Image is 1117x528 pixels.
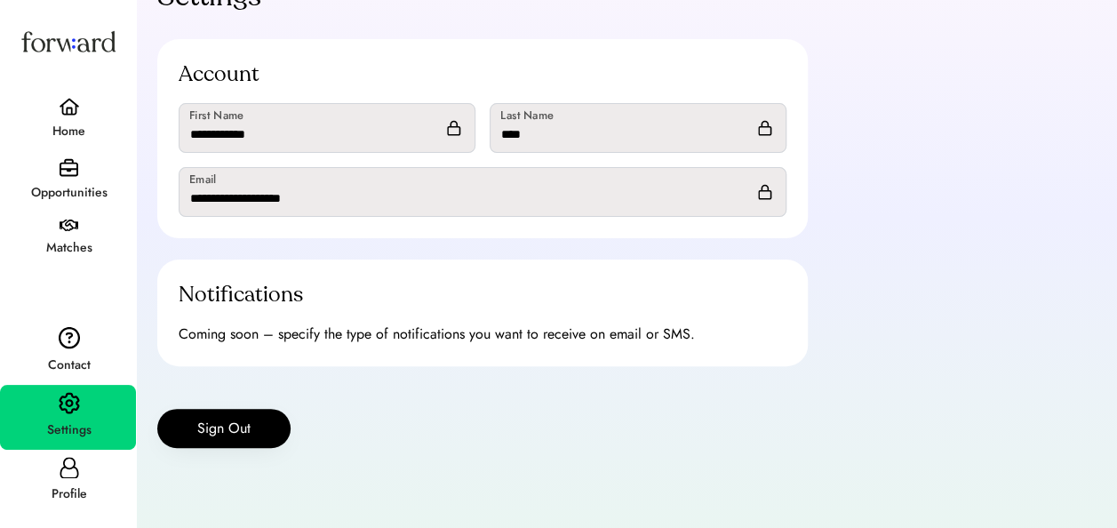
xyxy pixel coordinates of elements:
[2,355,136,376] div: Contact
[60,220,78,232] img: handshake.svg
[60,158,78,177] img: briefcase.svg
[2,237,136,259] div: Matches
[447,120,461,136] img: lock.svg
[758,120,772,136] img: lock.svg
[59,98,80,116] img: home.svg
[59,392,80,415] img: settings.svg
[157,409,291,448] button: Sign Out
[2,420,136,441] div: Settings
[179,324,695,345] div: Coming soon – specify the type of notifications you want to receive on email or SMS.
[2,182,136,204] div: Opportunities
[179,60,259,89] div: Account
[59,326,80,349] img: contact.svg
[758,184,772,200] img: lock.svg
[18,14,119,68] img: Forward logo
[2,484,136,505] div: Profile
[179,281,303,309] div: Notifications
[2,121,136,142] div: Home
